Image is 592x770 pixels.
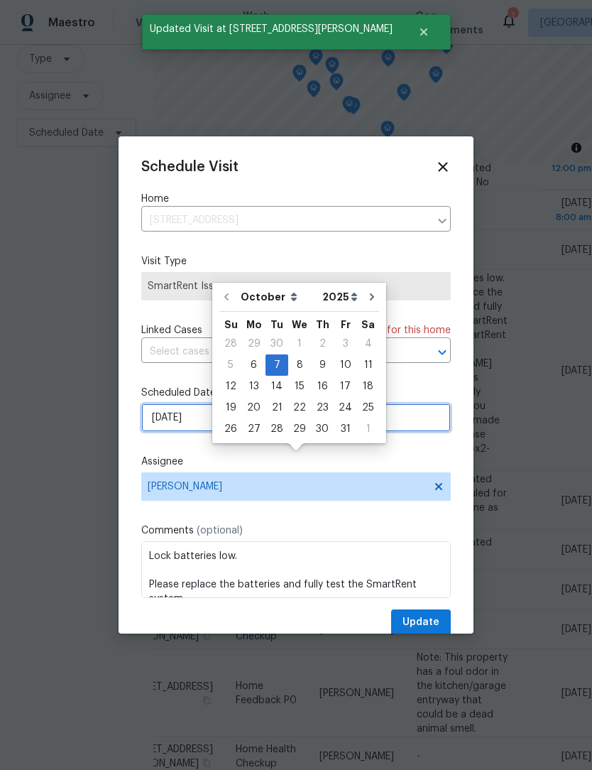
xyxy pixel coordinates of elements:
input: Select cases [141,341,411,363]
div: Wed Oct 08 2025 [288,354,311,376]
div: 20 [242,398,265,418]
div: 22 [288,398,311,418]
div: Sat Oct 04 2025 [357,333,379,354]
span: SmartRent Issue [148,279,444,293]
button: Close [400,18,447,46]
span: Schedule Visit [141,160,239,174]
div: Wed Oct 15 2025 [288,376,311,397]
div: 25 [357,398,379,418]
div: Mon Sep 29 2025 [242,333,265,354]
select: Month [237,286,319,308]
div: 3 [334,334,357,354]
div: 1 [288,334,311,354]
div: Wed Oct 01 2025 [288,333,311,354]
div: 4 [357,334,379,354]
span: [PERSON_NAME] [148,481,426,492]
div: 10 [334,355,357,375]
div: Sat Nov 01 2025 [357,418,379,440]
div: Wed Oct 29 2025 [288,418,311,440]
div: 27 [242,419,265,439]
div: Sun Oct 26 2025 [219,418,242,440]
div: 21 [265,398,288,418]
div: Wed Oct 22 2025 [288,397,311,418]
div: Tue Oct 21 2025 [265,397,288,418]
div: Thu Oct 30 2025 [311,418,334,440]
label: Comments [141,524,451,538]
div: Sun Oct 05 2025 [219,354,242,376]
abbr: Friday [341,320,351,330]
div: 13 [242,376,265,396]
button: Update [391,609,451,636]
abbr: Sunday [224,320,238,330]
div: 8 [288,355,311,375]
div: Mon Oct 06 2025 [242,354,265,376]
button: Open [432,342,452,362]
div: Mon Oct 27 2025 [242,418,265,440]
span: Close [435,159,451,175]
div: 30 [311,419,334,439]
span: Updated Visit at [STREET_ADDRESS][PERSON_NAME] [142,14,400,44]
div: 28 [219,334,242,354]
div: Fri Oct 31 2025 [334,418,357,440]
span: Update [402,614,439,631]
div: Tue Sep 30 2025 [265,333,288,354]
label: Visit Type [141,254,451,269]
textarea: Lock batteries low. Please replace the batteries and fully test the SmartRent system. SmartRent U... [141,541,451,598]
abbr: Saturday [361,320,375,330]
div: Thu Oct 16 2025 [311,376,334,397]
div: 2 [311,334,334,354]
div: Fri Oct 17 2025 [334,376,357,397]
div: 24 [334,398,357,418]
div: 29 [242,334,265,354]
div: Sun Sep 28 2025 [219,333,242,354]
div: Thu Oct 23 2025 [311,397,334,418]
div: 5 [219,355,242,375]
input: M/D/YYYY [141,403,451,432]
div: Thu Oct 02 2025 [311,333,334,354]
input: Enter in an address [141,210,429,232]
div: Sat Oct 11 2025 [357,354,379,376]
div: Mon Oct 20 2025 [242,397,265,418]
div: 14 [265,376,288,396]
div: 9 [311,355,334,375]
div: 29 [288,419,311,439]
div: 19 [219,398,242,418]
div: Mon Oct 13 2025 [242,376,265,397]
div: 31 [334,419,357,439]
div: 12 [219,376,242,396]
abbr: Monday [246,320,262,330]
abbr: Wednesday [292,320,307,330]
button: Go to next month [361,283,383,311]
label: Scheduled Date [141,386,451,400]
div: Sun Oct 12 2025 [219,376,242,397]
label: Assignee [141,455,451,469]
div: Thu Oct 09 2025 [311,354,334,376]
div: 18 [357,376,379,396]
label: Home [141,192,451,206]
div: 15 [288,376,311,396]
div: 11 [357,355,379,375]
div: Fri Oct 10 2025 [334,354,357,376]
span: Linked Cases [141,323,202,337]
div: 28 [265,419,288,439]
div: Tue Oct 14 2025 [265,376,288,397]
div: Tue Oct 28 2025 [265,418,288,440]
abbr: Thursday [316,320,329,330]
div: Fri Oct 03 2025 [334,333,357,354]
div: Sat Oct 18 2025 [357,376,379,397]
div: 16 [311,376,334,396]
div: Sat Oct 25 2025 [357,397,379,418]
div: 17 [334,376,357,396]
div: Fri Oct 24 2025 [334,397,357,418]
abbr: Tuesday [270,320,283,330]
div: Tue Oct 07 2025 [265,354,288,376]
div: 23 [311,398,334,418]
button: Go to previous month [216,283,237,311]
div: 7 [265,355,288,375]
div: 1 [357,419,379,439]
span: (optional) [197,526,243,536]
div: Sun Oct 19 2025 [219,397,242,418]
div: 30 [265,334,288,354]
div: 26 [219,419,242,439]
div: 6 [242,355,265,375]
